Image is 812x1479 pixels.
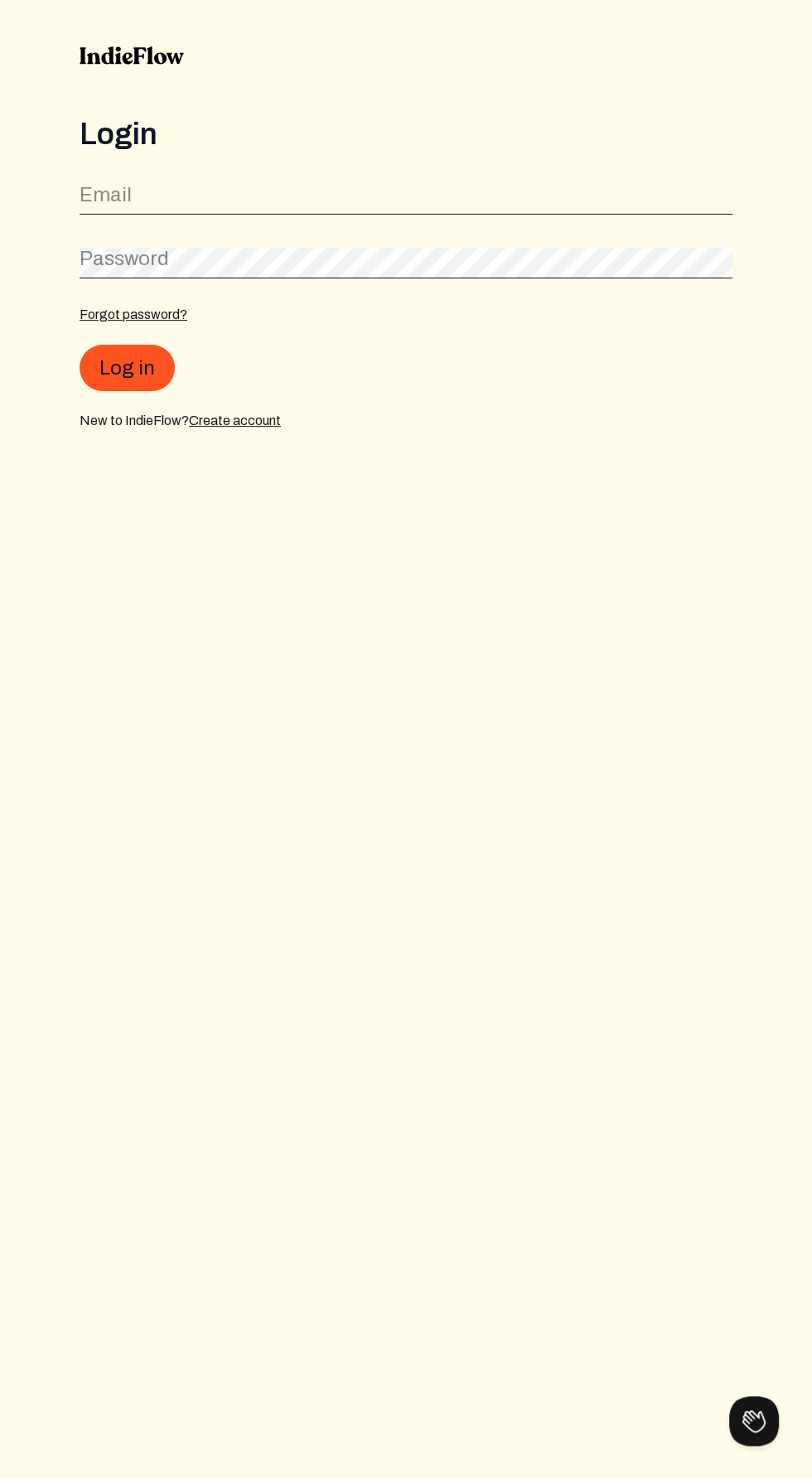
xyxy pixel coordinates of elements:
a: Forgot password? [80,307,187,321]
div: New to IndieFlow? [80,411,732,431]
label: Email [80,181,132,208]
label: Password [80,245,169,272]
img: indieflow-logo-black.svg [80,46,184,65]
div: Login [80,118,732,151]
button: Log in [80,345,175,391]
a: Create account [189,413,281,428]
iframe: Toggle Customer Support [729,1396,779,1446]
